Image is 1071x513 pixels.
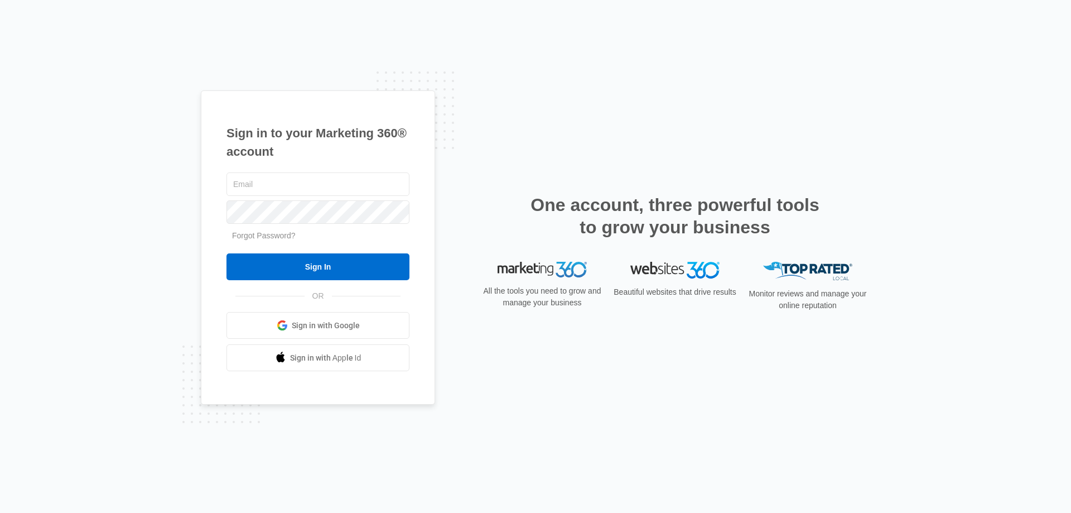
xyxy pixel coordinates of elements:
[527,194,823,238] h2: One account, three powerful tools to grow your business
[292,320,360,332] span: Sign in with Google
[745,288,870,311] p: Monitor reviews and manage your online reputation
[763,262,852,280] img: Top Rated Local
[498,262,587,277] img: Marketing 360
[226,344,409,371] a: Sign in with Apple Id
[232,231,296,240] a: Forgot Password?
[226,124,409,161] h1: Sign in to your Marketing 360® account
[612,286,737,298] p: Beautiful websites that drive results
[305,290,332,302] span: OR
[480,285,605,309] p: All the tools you need to grow and manage your business
[226,172,409,196] input: Email
[290,352,361,364] span: Sign in with Apple Id
[630,262,720,278] img: Websites 360
[226,312,409,339] a: Sign in with Google
[226,253,409,280] input: Sign In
